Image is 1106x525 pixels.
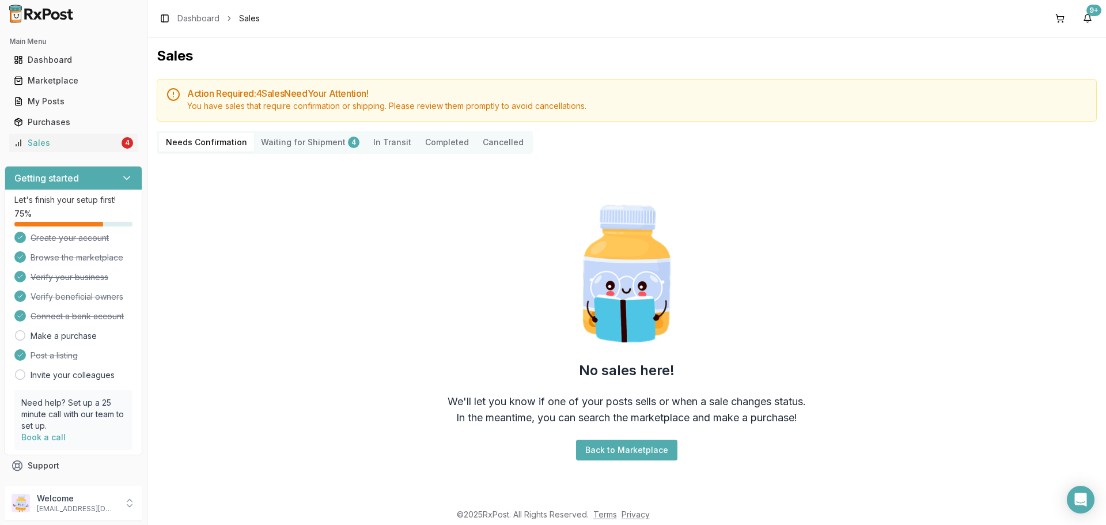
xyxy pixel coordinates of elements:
[576,440,677,460] button: Back to Marketplace
[14,194,132,206] p: Let's finish your setup first!
[9,133,138,153] a: Sales4
[5,92,142,111] button: My Posts
[122,137,133,149] div: 4
[9,91,138,112] a: My Posts
[187,89,1087,98] h5: Action Required: 4 Sale s Need Your Attention!
[622,509,650,519] a: Privacy
[418,133,476,152] button: Completed
[14,208,32,220] span: 75 %
[28,481,67,492] span: Feedback
[14,171,79,185] h3: Getting started
[14,96,133,107] div: My Posts
[14,75,133,86] div: Marketplace
[157,47,1097,65] h1: Sales
[31,291,123,303] span: Verify beneficial owners
[9,37,138,46] h2: Main Menu
[14,116,133,128] div: Purchases
[476,133,531,152] button: Cancelled
[593,509,617,519] a: Terms
[5,5,78,23] img: RxPost Logo
[5,476,142,497] button: Feedback
[31,369,115,381] a: Invite your colleagues
[21,432,66,442] a: Book a call
[37,504,117,513] p: [EMAIL_ADDRESS][DOMAIN_NAME]
[9,70,138,91] a: Marketplace
[5,134,142,152] button: Sales4
[31,271,108,283] span: Verify your business
[239,13,260,24] span: Sales
[456,410,797,426] div: In the meantime, you can search the marketplace and make a purchase!
[254,133,366,152] button: Waiting for Shipment
[5,51,142,69] button: Dashboard
[5,113,142,131] button: Purchases
[31,252,123,263] span: Browse the marketplace
[187,100,1087,112] div: You have sales that require confirmation or shipping. Please review them promptly to avoid cancel...
[31,232,109,244] span: Create your account
[21,397,126,432] p: Need help? Set up a 25 minute call with our team to set up.
[12,494,30,512] img: User avatar
[37,493,117,504] p: Welcome
[448,394,806,410] div: We'll let you know if one of your posts sells or when a sale changes status.
[14,54,133,66] div: Dashboard
[31,311,124,322] span: Connect a bank account
[159,133,254,152] button: Needs Confirmation
[9,50,138,70] a: Dashboard
[31,330,97,342] a: Make a purchase
[177,13,219,24] a: Dashboard
[31,350,78,361] span: Post a listing
[9,112,138,133] a: Purchases
[5,71,142,90] button: Marketplace
[1078,9,1097,28] button: 9+
[1067,486,1094,513] div: Open Intercom Messenger
[5,455,142,476] button: Support
[553,200,700,348] img: Smart Pill Bottle
[177,13,260,24] nav: breadcrumb
[366,133,418,152] button: In Transit
[579,361,675,380] h2: No sales here!
[1086,5,1101,16] div: 9+
[348,137,359,148] div: 4
[14,137,119,149] div: Sales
